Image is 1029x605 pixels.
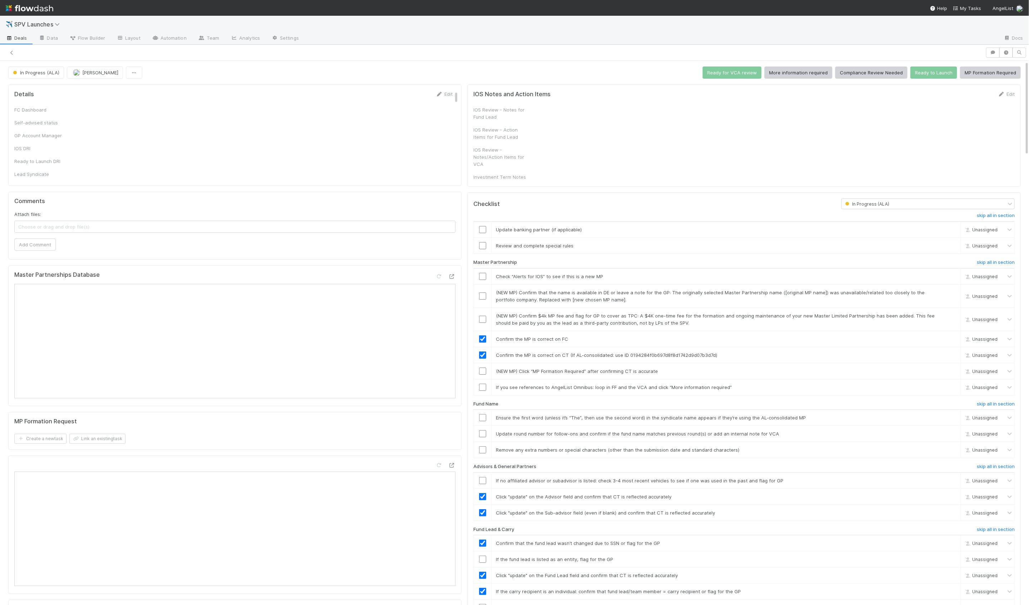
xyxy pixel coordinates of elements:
a: skip all in section [977,260,1015,268]
button: In Progress (ALA) [8,67,64,79]
a: skip all in section [977,213,1015,221]
h6: Master Partnership [473,260,517,265]
span: [PERSON_NAME] [82,70,118,75]
span: Confirm the MP is correct on FC [496,336,568,342]
button: Ready to Launch [910,67,957,79]
div: FC Dashboard [14,106,68,113]
button: Create a newtask [14,434,67,444]
a: Flow Builder [64,33,111,44]
div: GP Account Manager [14,132,68,139]
span: If the carry recipient is an individual: confirm that fund lead/team member = carry recipient or ... [496,589,741,594]
span: Update round number for follow-ons and confirm if the fund name matches previous round(s) or add ... [496,431,779,437]
h6: skip all in section [977,464,1015,469]
span: Unassigned [964,494,998,500]
span: Unassigned [964,431,998,437]
span: Unassigned [964,368,998,374]
span: Unassigned [964,589,998,594]
span: Remove any extra numbers or special characters (other than the submission date and standard chara... [496,447,739,453]
span: Click "update" on the Sub-advisor field (even if blank) and confirm that CT is reflected accurately [496,510,715,516]
a: Layout [111,33,146,44]
div: Lead Syndicate [14,171,68,178]
button: MP Formation Required [960,67,1021,79]
div: IOS Review - Notes/Action Items for VCA [473,146,527,168]
button: Ready for VCA review [703,67,762,79]
span: Unassigned [964,227,998,232]
span: If no affiliated advisor or subadvisor is listed: check 3-4 most recent vehicles to see if one wa... [496,478,783,483]
span: Deals [6,34,27,41]
button: [PERSON_NAME] [67,67,123,79]
span: Unassigned [964,243,998,249]
span: Unassigned [964,274,998,279]
div: IOS Review - Action Items for Fund Lead [473,126,527,141]
span: Ensure the first word (unless it’s “The”, then use the second word) in the syndicate name appears... [496,415,806,420]
span: If you see references to AngelList Omnibus: loop in FF and the VCA and click “More information re... [496,384,732,390]
h6: Fund Lead & Carry [473,527,514,532]
span: In Progress (ALA) [11,70,59,75]
h5: Comments [14,198,456,205]
span: (NEW MP) Confirm $4k MP fee and flag for GP to cover as TPC: A $4K one-time fee for the formation... [496,313,935,326]
a: Settings [266,33,305,44]
span: Unassigned [964,316,998,322]
span: My Tasks [953,5,981,11]
img: avatar_04f2f553-352a-453f-b9fb-c6074dc60769.png [73,69,80,76]
h6: skip all in section [977,527,1015,532]
a: Docs [998,33,1029,44]
button: Link an existingtask [69,434,125,444]
h6: skip all in section [977,213,1015,218]
h6: skip all in section [977,260,1015,265]
h5: Checklist [473,201,500,208]
span: (NEW MP) Confirm that the name is available in DE or leave a note for the GP: The originally sele... [496,290,925,302]
span: Unassigned [964,478,998,483]
span: Unassigned [964,293,998,299]
img: avatar_04f2f553-352a-453f-b9fb-c6074dc60769.png [1016,5,1023,12]
div: IOS DRI [14,145,68,152]
span: Choose or drag and drop file(s) [15,221,455,232]
span: Unassigned [964,510,998,516]
span: In Progress (ALA) [844,201,889,207]
span: Flow Builder [69,34,105,41]
h6: skip all in section [977,401,1015,407]
h6: Advisors & General Partners [473,464,536,469]
span: Unassigned [964,415,998,420]
a: Automation [146,33,192,44]
span: (NEW MP) Click “MP Formation Required” after confirming CT is accurate [496,368,658,374]
span: AngelList [993,5,1013,11]
span: Unassigned [964,447,998,453]
button: Compliance Review Needed [835,67,907,79]
span: Unassigned [964,336,998,341]
a: skip all in section [977,527,1015,535]
a: skip all in section [977,464,1015,472]
a: Edit [436,91,453,97]
span: ✈️ [6,21,13,27]
h5: Master Partnerships Database [14,271,100,279]
div: Ready to Launch DRI [14,158,68,165]
button: Add Comment [14,238,56,251]
a: Analytics [225,33,266,44]
a: Edit [998,91,1015,97]
label: Attach files: [14,211,41,218]
span: Unassigned [964,541,998,546]
div: Help [930,5,947,12]
span: Unassigned [964,352,998,358]
span: SPV Launches [14,21,63,28]
span: If the fund lead is listed as an entity, flag for the GP [496,556,613,562]
span: Unassigned [964,557,998,562]
span: Check “Alerts for IOS” to see if this is a new MP [496,274,603,279]
span: Review and complete special rules [496,243,573,249]
div: IOS Review - Notes for Fund Lead [473,106,527,120]
a: skip all in section [977,401,1015,410]
h5: IOS Notes and Action Items [473,91,551,98]
div: Investment Term Notes [473,173,527,181]
img: logo-inverted-e16ddd16eac7371096b0.svg [6,2,53,14]
span: Confirm the MP is correct on CT (If AL-consolidated: use ID 0194284f0b697d8f8d1742d9d07b3d7d) [496,352,717,358]
button: More information required [764,67,832,79]
span: Click "update" on the Fund Lead field and confirm that CT is reflected accurately [496,572,678,578]
a: Team [192,33,225,44]
span: Unassigned [964,384,998,390]
span: Unassigned [964,573,998,578]
span: Click "update" on the Advisor field and confirm that CT is reflected accurately [496,494,671,500]
h6: Fund Name [473,401,498,407]
a: Data [33,33,64,44]
h5: MP Formation Request [14,418,77,425]
h5: Details [14,91,34,98]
